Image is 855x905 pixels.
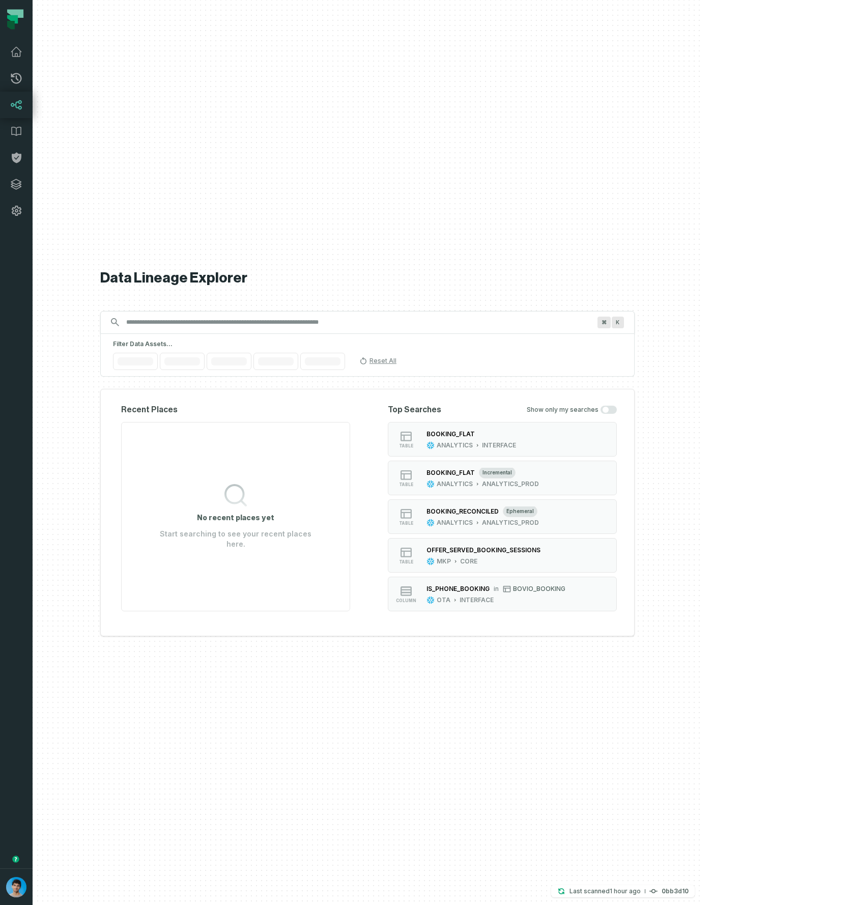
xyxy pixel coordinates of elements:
h1: Data Lineage Explorer [100,269,635,287]
p: Last scanned [569,886,641,896]
img: avatar of Omri Ildis [6,877,26,897]
button: Last scanned[DATE] 3:09:55 PM0bb3d10 [551,885,695,897]
relative-time: Oct 15, 2025, 3:09 PM GMT+3 [610,887,641,895]
h4: 0bb3d10 [662,888,689,894]
div: Tooltip anchor [11,855,20,864]
span: Press ⌘ + K to focus the search bar [597,317,611,328]
span: Press ⌘ + K to focus the search bar [612,317,624,328]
